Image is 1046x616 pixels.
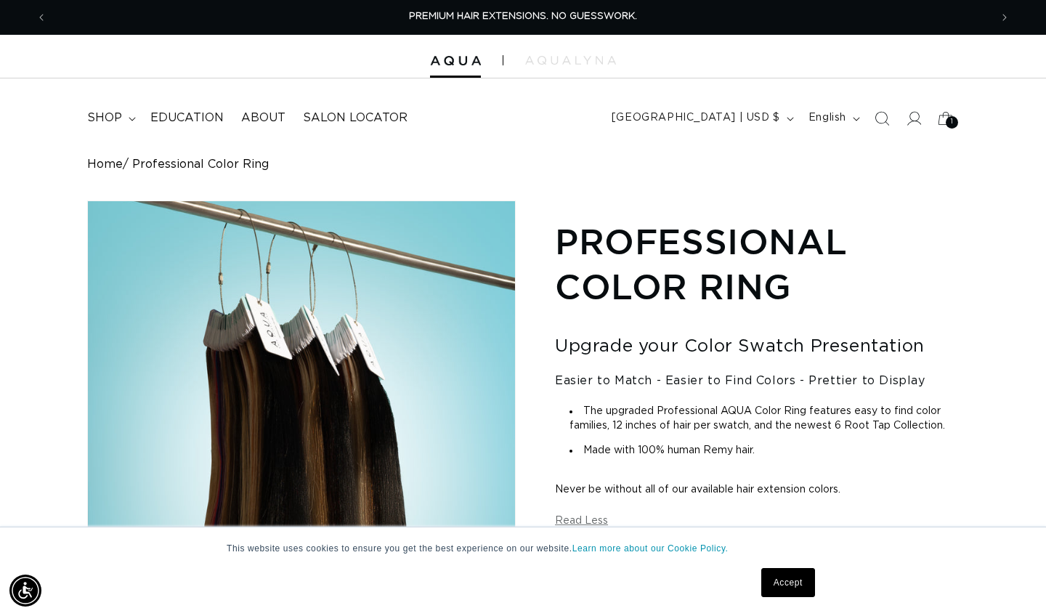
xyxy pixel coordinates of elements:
[303,110,408,126] span: Salon Locator
[25,4,57,31] button: Previous announcement
[761,568,815,597] a: Accept
[612,110,780,126] span: [GEOGRAPHIC_DATA] | USD $
[973,546,1046,616] iframe: Chat Widget
[555,373,959,389] h4: Easier to Match - Easier to Find Colors - Prettier to Display
[78,102,142,134] summary: shop
[866,102,898,134] summary: Search
[409,12,637,21] span: PREMIUM HAIR EXTENSIONS. NO GUESSWORK.
[150,110,224,126] span: Education
[951,116,954,129] span: 1
[569,443,959,458] li: Made with 100% human Remy hair.
[87,158,123,171] a: Home
[87,158,959,171] nav: breadcrumbs
[800,105,866,132] button: English
[241,110,285,126] span: About
[430,56,481,66] img: Aqua Hair Extensions
[555,219,959,309] h1: Professional Color Ring
[555,468,959,497] p: Never be without all of our available hair extension colors.
[142,102,232,134] a: Education
[555,336,959,358] h2: Upgrade your Color Swatch Presentation
[232,102,294,134] a: About
[569,406,945,431] span: The upgraded Professional AQUA Color Ring features easy to find color families, 12 inches of hair...
[603,105,800,132] button: [GEOGRAPHIC_DATA] | USD $
[227,542,819,555] p: This website uses cookies to ensure you get the best experience on our website.
[525,56,616,65] img: aqualyna.com
[9,575,41,607] div: Accessibility Menu
[808,110,846,126] span: English
[572,543,729,554] a: Learn more about our Cookie Policy.
[989,4,1021,31] button: Next announcement
[87,110,122,126] span: shop
[132,158,269,171] span: Professional Color Ring
[555,515,608,527] button: Read Less
[294,102,416,134] a: Salon Locator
